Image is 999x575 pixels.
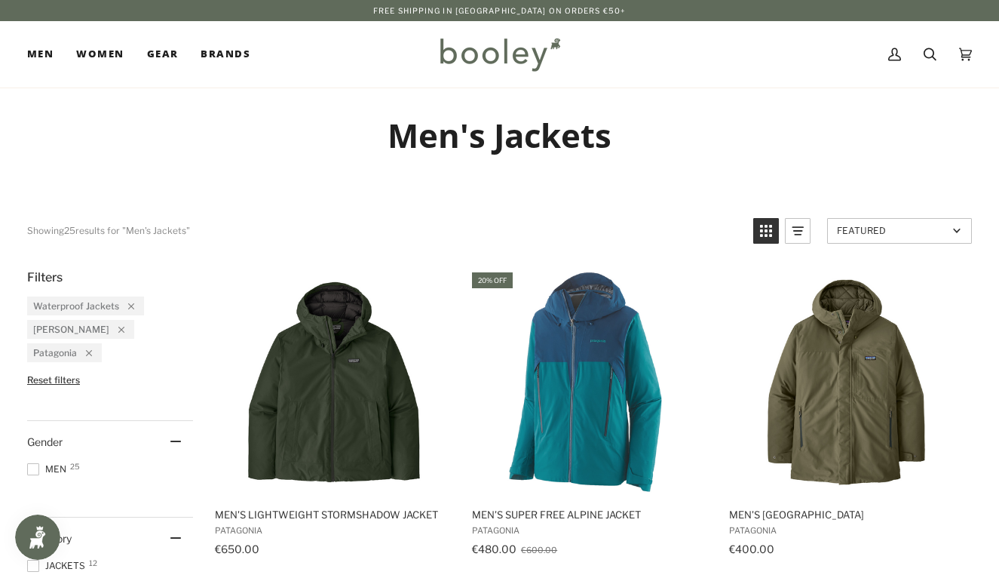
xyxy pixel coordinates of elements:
[472,525,709,536] span: Patagonia
[15,515,60,560] iframe: Button to open loyalty program pop-up
[470,270,712,561] a: Men's Super Free Alpine Jacket
[201,47,250,62] span: Brands
[27,47,54,62] span: Men
[65,21,135,88] a: Women
[27,374,193,386] li: Reset filters
[215,508,452,521] span: Men's Lightweight Stormshadow Jacket
[521,545,557,555] span: €600.00
[76,47,124,62] span: Women
[215,525,452,536] span: Patagonia
[734,270,961,497] img: Patagonia Men's Windshadow Parka Basin Green - Booley Galway
[189,21,262,88] a: Brands
[27,115,972,156] h1: Men's Jackets
[729,543,774,555] span: €400.00
[33,300,119,312] span: Waterproof Jackets
[373,5,626,17] p: Free Shipping in [GEOGRAPHIC_DATA] on Orders €50+
[147,47,179,62] span: Gear
[729,508,967,521] span: Men's [GEOGRAPHIC_DATA]
[109,324,124,335] div: Remove filter: Helly Hansen
[472,508,709,521] span: Men's Super Free Alpine Jacket
[472,272,513,288] div: 20% off
[27,21,65,88] a: Men
[27,218,190,244] div: Showing results for "Men's Jackets"
[27,270,63,284] span: Filters
[729,525,967,536] span: Patagonia
[215,543,259,555] span: €650.00
[827,218,972,244] a: Sort options
[119,300,134,312] div: Remove filter: Waterproof Jackets
[136,21,190,88] a: Gear
[33,347,77,358] span: Patagonia
[477,270,703,497] img: Patagonia Men's Super Free Alpine Jacket - Booley Galway
[27,374,80,386] span: Reset filters
[64,225,75,236] b: 25
[434,32,565,76] img: Booley
[77,347,92,358] div: Remove filter: Patagonia
[785,218,811,244] a: View list mode
[89,559,97,567] span: 12
[27,435,63,448] span: Gender
[727,270,969,561] a: Men's Windshadow Parka
[70,463,80,470] span: 25
[837,225,948,236] span: Featured
[472,543,516,555] span: €480.00
[213,270,455,561] a: Men's Lightweight Stormshadow Jacket
[220,270,446,497] img: Patagonia Men's Lightweight Stormshadow Jacket Old Growth Green - Booley Galway
[33,324,109,335] span: [PERSON_NAME]
[27,463,71,476] span: Men
[27,559,90,573] span: Jackets
[753,218,779,244] a: View grid mode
